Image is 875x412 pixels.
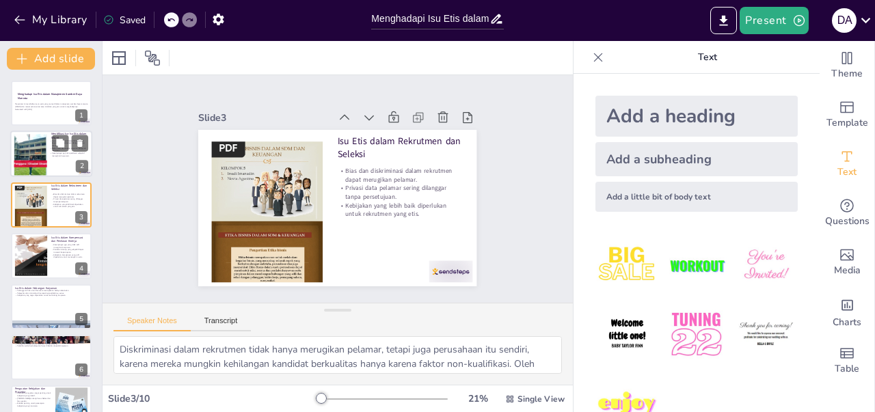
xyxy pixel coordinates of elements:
div: Add a heading [595,96,798,137]
p: Pendekatan proaktif diperlukan untuk mengatasi isu etis. [15,340,87,342]
p: Merumuskan Solusi atau Tindakan yang Etis [15,337,87,341]
button: Present [740,7,808,34]
img: 1.jpeg [595,234,659,297]
p: Kebijakan yang lebih baik diperlukan untuk rekrutmen yang etis. [51,203,87,208]
p: Isu Etis dalam Rekrutmen dan Seleksi [51,184,87,191]
textarea: Diskriminasi dalam rekrutmen tidak hanya merugikan pelamar, tetapi juga perusahaan itu sendiri, k... [113,336,562,374]
button: My Library [10,9,93,31]
div: 2 [10,131,92,178]
p: Kesenjangan gaji yang tidak adil merugikan karyawan. [51,243,87,248]
div: Change the overall theme [820,41,874,90]
button: Speaker Notes [113,316,191,331]
p: Privasi data pelamar sering dilanggar tanpa persetujuan. [330,184,442,272]
p: Penguatan kebijakan dan prosedur sangat penting. [15,342,87,345]
span: Position [144,50,161,66]
div: Slide 3 [263,44,377,132]
div: 4 [11,233,92,278]
span: Questions [825,214,870,229]
p: Edukasi penting untuk penerapan kebijakan yang konsisten. [15,402,51,407]
p: Kebijakan yang tegas diperlukan untuk melindungi karyawan. [15,294,87,297]
p: Rekrutmen dan seleksi dapat terpengaruh oleh bias. [50,148,87,152]
button: Export to PowerPoint [710,7,737,34]
p: Kode etik yang jelas sangat penting untuk kebijakan yang efektif. [15,392,51,397]
div: Add a little bit of body text [595,182,798,212]
div: 1 [11,81,92,126]
div: Add a table [820,336,874,385]
div: 3 [11,182,92,228]
img: 5.jpeg [664,303,728,366]
button: Delete Slide [72,135,88,152]
img: 4.jpeg [595,303,659,366]
div: Layout [108,47,130,69]
img: 3.jpeg [734,234,798,297]
span: Table [835,361,859,376]
div: 4 [75,262,87,275]
p: Isu Etis dalam Kompensasi dan Penilaian Kinerja [51,236,87,243]
button: Add slide [7,48,95,70]
div: Add charts and graphs [820,287,874,336]
div: 6 [75,363,87,376]
p: Isu Etis dalam Rekrutmen dan Seleksi [354,145,471,239]
div: Add ready made slides [820,90,874,139]
p: Bias dan diskriminasi dalam rekrutmen dapat merugikan pelamar. [340,171,452,258]
span: Theme [831,66,863,81]
p: Privasi data pelamar sering dilanggar tanpa persetujuan. [51,198,87,203]
span: Media [834,263,861,278]
div: 21 % [461,392,494,405]
p: Isu Etis dalam Hubungan Karyawan [15,286,87,290]
p: Pelatihan etika berkelanjutan harus diberikan kepada karyawan. [15,345,87,348]
span: Text [837,165,857,180]
p: Text [609,41,806,74]
div: 1 [75,109,87,122]
div: Add text boxes [820,139,874,189]
p: Kesenjangan gaji dan penilaian subjektif merugikan karyawan. [50,152,87,157]
div: Saved [103,14,146,27]
div: 6 [11,335,92,380]
p: Penguatan Kebijakan dan Prosedur [15,387,51,394]
p: Penilaian kinerja yang subjektif dapat merusak kepercayaan. [51,249,87,253]
div: 5 [11,284,92,329]
button: Duplicate Slide [52,135,68,152]
p: Presentasi ini membahas isu-isu etis yang muncul dalam manajemen sumber daya manusia (MSDM) dan m... [15,103,87,108]
strong: Menghadapi Isu Etis dalam Manajemen Sumber Daya Manusia [18,92,82,100]
div: 5 [75,313,87,325]
div: D A [832,8,857,33]
span: Single View [517,394,565,404]
p: Isu-isu etis muncul dalam MSDM ketika keputusan bertentangan dengan prinsip moral. [50,139,87,147]
p: Pelanggaran hak untuk bersuara menciptakan budaya ketakutan. [15,289,87,292]
div: 2 [76,161,88,173]
button: Transcript [191,316,252,331]
p: Kebijakan kompensasi yang adil diperlukan untuk mencegah isu etis. [51,253,87,258]
div: Get real-time input from your audience [820,189,874,238]
img: 2.jpeg [664,234,728,297]
span: Template [826,115,868,131]
img: 6.jpeg [734,303,798,366]
p: Pelecehan dan intimidasi di tempat kerja adalah isu serius. [15,292,87,294]
div: Slide 3 / 10 [108,392,317,405]
p: Identifikasi Isu-Isu Etis dalam MSDM [51,133,88,140]
p: Bias dan diskriminasi dalam rekrutmen dapat merugikan pelamar. [51,193,87,197]
p: Generated with [URL] [15,108,87,111]
p: [PERSON_NAME]an kerja harus bebas dari bias gender. [15,398,51,402]
button: D A [832,7,857,34]
div: Add images, graphics, shapes or video [820,238,874,287]
span: Charts [833,315,861,330]
div: Add a subheading [595,142,798,176]
input: Insert title [371,9,489,29]
p: Kebijakan yang lebih baik diperlukan untuk rekrutmen yang etis. [321,199,432,286]
div: 3 [75,211,87,223]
